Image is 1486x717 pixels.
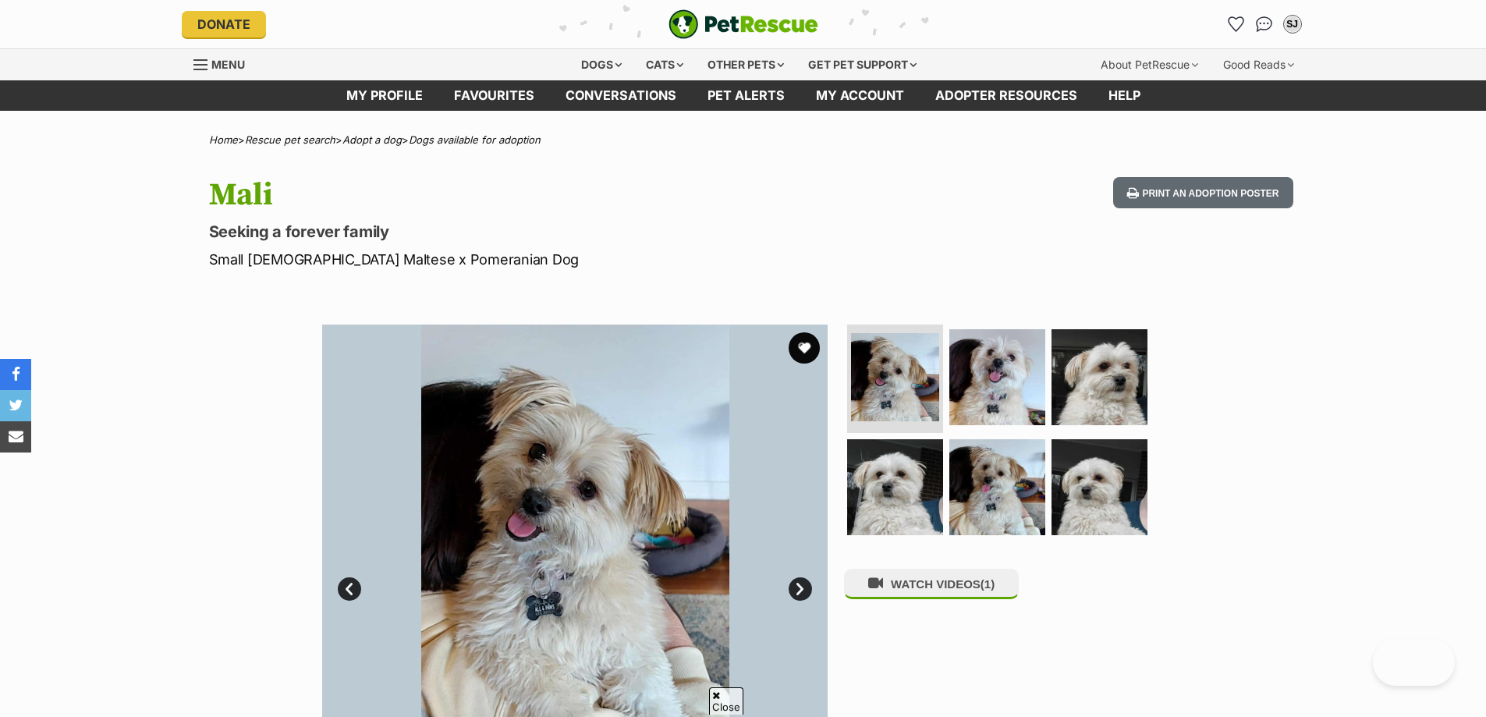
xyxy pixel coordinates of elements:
div: Good Reads [1212,49,1305,80]
span: Menu [211,58,245,71]
img: Photo of Mali [949,439,1045,535]
a: Menu [193,49,256,77]
p: Seeking a forever family [209,221,869,243]
a: Adopt a dog [342,133,402,146]
div: Cats [635,49,694,80]
a: My profile [331,80,438,111]
div: SJ [1285,16,1300,32]
a: Favourites [438,80,550,111]
a: Home [209,133,238,146]
img: chat-41dd97257d64d25036548639549fe6c8038ab92f7586957e7f3b1b290dea8141.svg [1256,16,1272,32]
a: My account [800,80,920,111]
div: Dogs [570,49,633,80]
a: Donate [182,11,266,37]
a: Favourites [1224,12,1249,37]
span: (1) [981,577,995,591]
img: Photo of Mali [851,333,939,421]
iframe: Help Scout Beacon - Open [1373,639,1455,686]
h1: Mali [209,177,869,213]
button: My account [1280,12,1305,37]
a: Prev [338,577,361,601]
button: favourite [789,332,820,364]
img: Photo of Mali [949,329,1045,425]
span: Close [709,687,743,715]
div: Other pets [697,49,795,80]
p: Small [DEMOGRAPHIC_DATA] Maltese x Pomeranian Dog [209,249,869,270]
div: About PetRescue [1090,49,1209,80]
img: Photo of Mali [847,439,943,535]
div: > > > [170,134,1317,146]
ul: Account quick links [1224,12,1305,37]
a: Pet alerts [692,80,800,111]
a: Next [789,577,812,601]
button: WATCH VIDEOS(1) [844,569,1019,599]
img: logo-e224e6f780fb5917bec1dbf3a21bbac754714ae5b6737aabdf751b685950b380.svg [669,9,818,39]
img: Photo of Mali [1052,329,1147,425]
a: PetRescue [669,9,818,39]
div: Get pet support [797,49,927,80]
a: Help [1093,80,1156,111]
a: Rescue pet search [245,133,335,146]
a: conversations [550,80,692,111]
a: Adopter resources [920,80,1093,111]
a: Conversations [1252,12,1277,37]
button: Print an adoption poster [1113,177,1293,209]
a: Dogs available for adoption [409,133,541,146]
img: Photo of Mali [1052,439,1147,535]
